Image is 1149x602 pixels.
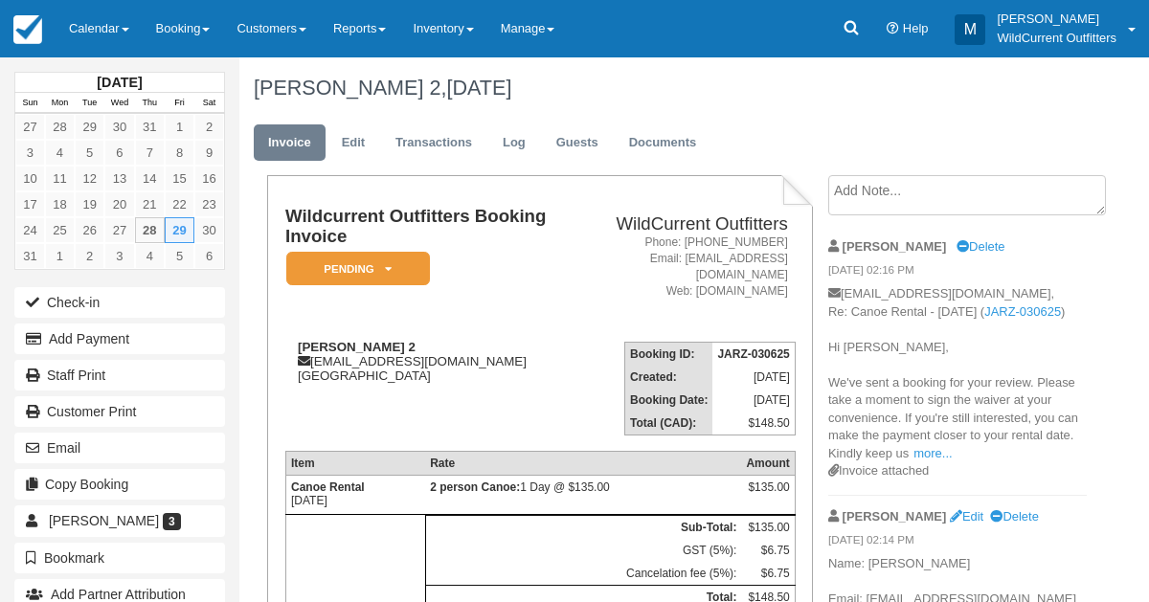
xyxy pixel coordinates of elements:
strong: Canoe Rental [291,480,365,494]
a: 27 [104,217,134,243]
a: Customer Print [14,396,225,427]
a: 15 [165,166,194,191]
a: Staff Print [14,360,225,390]
a: 22 [165,191,194,217]
th: Thu [135,93,165,114]
a: 5 [165,243,194,269]
th: Tue [75,93,104,114]
th: Sat [194,93,224,114]
th: Rate [425,452,741,476]
a: Edit [327,124,379,162]
p: [EMAIL_ADDRESS][DOMAIN_NAME], Re: Canoe Rental - [DATE] ( ) Hi [PERSON_NAME], We've sent a bookin... [828,285,1087,462]
a: 4 [135,243,165,269]
button: Add Payment [14,323,225,354]
strong: JARZ-030625 [717,347,789,361]
a: 28 [135,217,165,243]
td: [DATE] [712,366,795,389]
a: more... [913,446,952,460]
td: $135.00 [741,516,795,540]
a: 7 [135,140,165,166]
h2: WildCurrent Outfitters [581,214,788,234]
th: Item [285,452,425,476]
button: Email [14,433,225,463]
td: $6.75 [741,539,795,562]
p: [PERSON_NAME] [997,10,1116,29]
a: 11 [45,166,75,191]
a: 30 [194,217,224,243]
a: 31 [15,243,45,269]
th: Total (CAD): [625,412,713,435]
address: Phone: [PHONE_NUMBER] Email: [EMAIL_ADDRESS][DOMAIN_NAME] Web: [DOMAIN_NAME] [581,234,788,301]
a: Invoice [254,124,326,162]
a: 20 [104,191,134,217]
button: Check-in [14,287,225,318]
th: Sun [15,93,45,114]
img: checkfront-main-nav-mini-logo.png [13,15,42,44]
strong: [PERSON_NAME] [843,239,947,254]
strong: [PERSON_NAME] [843,509,947,524]
a: 17 [15,191,45,217]
a: 1 [165,114,194,140]
button: Copy Booking [14,469,225,500]
a: 13 [104,166,134,191]
a: 26 [75,217,104,243]
span: 3 [163,513,181,530]
a: 25 [45,217,75,243]
a: Edit [950,509,983,524]
th: Sub-Total: [425,516,741,540]
td: Cancelation fee (5%): [425,562,741,586]
strong: [PERSON_NAME] 2 [298,340,416,354]
span: [DATE] [446,76,511,100]
i: Help [887,23,899,35]
a: Pending [285,251,423,286]
a: 23 [194,191,224,217]
div: $135.00 [746,480,789,509]
em: [DATE] 02:14 PM [828,532,1087,553]
a: 10 [15,166,45,191]
th: Wed [104,93,134,114]
a: Delete [990,509,1038,524]
th: Booking ID: [625,343,713,367]
p: WildCurrent Outfitters [997,29,1116,48]
span: Help [903,21,929,35]
a: 12 [75,166,104,191]
a: 16 [194,166,224,191]
a: 6 [194,243,224,269]
a: Transactions [381,124,486,162]
a: 24 [15,217,45,243]
td: [DATE] [712,389,795,412]
th: Mon [45,93,75,114]
button: Bookmark [14,543,225,573]
a: JARZ-030625 [984,304,1061,319]
div: Invoice attached [828,462,1087,480]
a: 3 [15,140,45,166]
em: Pending [286,252,430,285]
th: Created: [625,366,713,389]
td: [DATE] [285,476,425,515]
td: $148.50 [712,412,795,435]
th: Fri [165,93,194,114]
a: 6 [104,140,134,166]
div: M [955,14,985,45]
a: [PERSON_NAME] 3 [14,505,225,536]
a: Documents [615,124,711,162]
a: 29 [75,114,104,140]
a: Delete [957,239,1004,254]
a: 18 [45,191,75,217]
h1: [PERSON_NAME] 2, [254,77,1087,100]
h1: Wildcurrent Outfitters Booking Invoice [285,207,574,246]
a: Guests [542,124,613,162]
a: 30 [104,114,134,140]
a: 2 [194,114,224,140]
span: [PERSON_NAME] [49,513,159,528]
th: Booking Date: [625,389,713,412]
em: [DATE] 02:16 PM [828,262,1087,283]
td: 1 Day @ $135.00 [425,476,741,515]
a: 2 [75,243,104,269]
a: 9 [194,140,224,166]
a: 28 [45,114,75,140]
strong: [DATE] [97,75,142,90]
a: 14 [135,166,165,191]
a: 5 [75,140,104,166]
td: $6.75 [741,562,795,586]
